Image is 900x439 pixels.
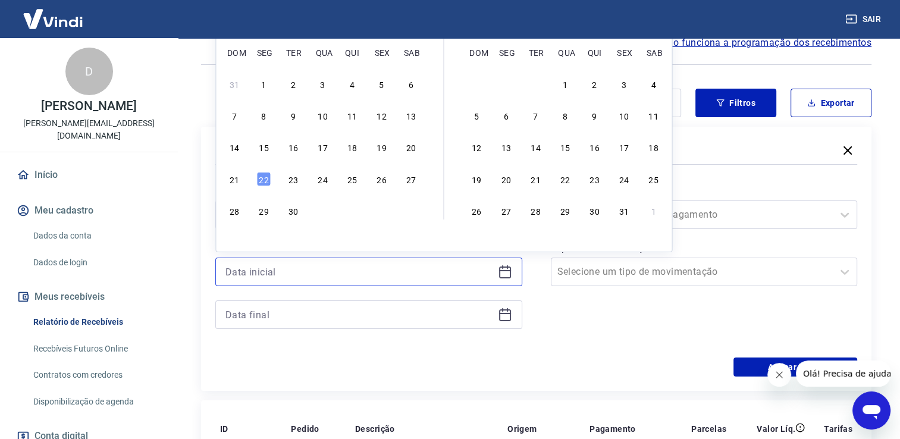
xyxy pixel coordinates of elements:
p: [PERSON_NAME][EMAIL_ADDRESS][DOMAIN_NAME] [10,117,168,142]
div: Choose quinta-feira, 30 de outubro de 2025 [588,203,602,218]
div: Choose sábado, 27 de setembro de 2025 [404,172,418,186]
div: Choose sexta-feira, 19 de setembro de 2025 [374,140,388,154]
label: Tipo de Movimentação [553,241,855,255]
p: Parcelas [691,423,726,435]
div: Choose segunda-feira, 22 de setembro de 2025 [257,172,271,186]
div: ter [286,45,300,59]
div: Choose quarta-feira, 22 de outubro de 2025 [558,172,572,186]
div: Choose sexta-feira, 31 de outubro de 2025 [617,203,631,218]
div: Choose quarta-feira, 3 de setembro de 2025 [315,77,330,91]
div: seg [257,45,271,59]
div: Choose sexta-feira, 26 de setembro de 2025 [374,172,388,186]
p: Valor Líq. [757,423,795,435]
div: Choose segunda-feira, 6 de outubro de 2025 [499,108,513,123]
div: D [65,48,113,95]
button: Meus recebíveis [14,284,164,310]
div: Choose sexta-feira, 10 de outubro de 2025 [617,108,631,123]
div: Choose quinta-feira, 16 de outubro de 2025 [588,140,602,154]
div: Choose sexta-feira, 17 de outubro de 2025 [617,140,631,154]
div: Choose segunda-feira, 8 de setembro de 2025 [257,108,271,123]
div: Choose quarta-feira, 10 de setembro de 2025 [315,108,330,123]
div: Choose domingo, 12 de outubro de 2025 [469,140,484,154]
div: Choose sexta-feira, 3 de outubro de 2025 [374,203,388,218]
a: Relatório de Recebíveis [29,310,164,334]
div: Choose quinta-feira, 9 de outubro de 2025 [588,108,602,123]
div: Choose terça-feira, 28 de outubro de 2025 [528,203,542,218]
div: Choose quarta-feira, 29 de outubro de 2025 [558,203,572,218]
div: Choose terça-feira, 16 de setembro de 2025 [286,140,300,154]
div: ter [528,45,542,59]
p: [PERSON_NAME] [41,100,136,112]
div: Choose domingo, 7 de setembro de 2025 [227,108,242,123]
div: Choose domingo, 28 de setembro de 2025 [469,77,484,91]
div: qua [558,45,572,59]
div: month 2025-10 [468,75,663,219]
div: Choose segunda-feira, 20 de outubro de 2025 [499,172,513,186]
div: sab [404,45,418,59]
div: sab [647,45,661,59]
img: Vindi [14,1,92,37]
div: Choose quarta-feira, 17 de setembro de 2025 [315,140,330,154]
div: dom [227,45,242,59]
div: Choose terça-feira, 14 de outubro de 2025 [528,140,542,154]
div: qua [315,45,330,59]
button: Meu cadastro [14,197,164,224]
div: Choose sábado, 1 de novembro de 2025 [647,203,661,218]
div: dom [469,45,484,59]
div: Choose terça-feira, 9 de setembro de 2025 [286,108,300,123]
a: Disponibilização de agenda [29,390,164,414]
a: Recebíveis Futuros Online [29,337,164,361]
div: Choose quinta-feira, 23 de outubro de 2025 [588,172,602,186]
div: Choose quinta-feira, 25 de setembro de 2025 [345,172,359,186]
p: Descrição [355,423,395,435]
div: Choose domingo, 26 de outubro de 2025 [469,203,484,218]
a: Início [14,162,164,188]
div: Choose quinta-feira, 18 de setembro de 2025 [345,140,359,154]
div: Choose segunda-feira, 13 de outubro de 2025 [499,140,513,154]
div: Choose domingo, 14 de setembro de 2025 [227,140,242,154]
div: Choose sexta-feira, 12 de setembro de 2025 [374,108,388,123]
div: Choose terça-feira, 2 de setembro de 2025 [286,77,300,91]
div: Choose terça-feira, 23 de setembro de 2025 [286,172,300,186]
div: Choose sexta-feira, 24 de outubro de 2025 [617,172,631,186]
div: Choose quarta-feira, 8 de outubro de 2025 [558,108,572,123]
div: Choose domingo, 21 de setembro de 2025 [227,172,242,186]
a: Contratos com credores [29,363,164,387]
div: Choose quinta-feira, 4 de setembro de 2025 [345,77,359,91]
p: Pedido [291,423,319,435]
div: Choose domingo, 28 de setembro de 2025 [227,203,242,218]
button: Filtros [695,89,776,117]
div: Choose terça-feira, 7 de outubro de 2025 [528,108,542,123]
div: Choose sábado, 4 de outubro de 2025 [647,77,661,91]
div: month 2025-09 [225,75,419,219]
div: Choose sexta-feira, 3 de outubro de 2025 [617,77,631,91]
div: Choose segunda-feira, 29 de setembro de 2025 [499,77,513,91]
div: Choose domingo, 5 de outubro de 2025 [469,108,484,123]
div: Choose segunda-feira, 27 de outubro de 2025 [499,203,513,218]
span: Olá! Precisa de ajuda? [7,8,100,18]
div: qui [588,45,602,59]
button: Sair [843,8,886,30]
p: Pagamento [589,423,636,435]
div: sex [617,45,631,59]
div: Choose quinta-feira, 2 de outubro de 2025 [345,203,359,218]
a: Saiba como funciona a programação dos recebimentos [626,36,871,50]
p: ID [220,423,228,435]
div: Choose sábado, 13 de setembro de 2025 [404,108,418,123]
div: Choose quarta-feira, 15 de outubro de 2025 [558,140,572,154]
div: Choose segunda-feira, 1 de setembro de 2025 [257,77,271,91]
iframe: Mensagem da empresa [796,360,890,387]
p: Origem [507,423,537,435]
div: Choose terça-feira, 21 de outubro de 2025 [528,172,542,186]
div: Choose quinta-feira, 11 de setembro de 2025 [345,108,359,123]
a: Dados da conta [29,224,164,248]
div: Choose domingo, 31 de agosto de 2025 [227,77,242,91]
div: Choose sábado, 6 de setembro de 2025 [404,77,418,91]
p: Tarifas [824,423,852,435]
div: Choose segunda-feira, 29 de setembro de 2025 [257,203,271,218]
label: Forma de Pagamento [553,184,855,198]
div: Choose terça-feira, 30 de setembro de 2025 [286,203,300,218]
input: Data inicial [225,263,493,281]
div: Choose segunda-feira, 15 de setembro de 2025 [257,140,271,154]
